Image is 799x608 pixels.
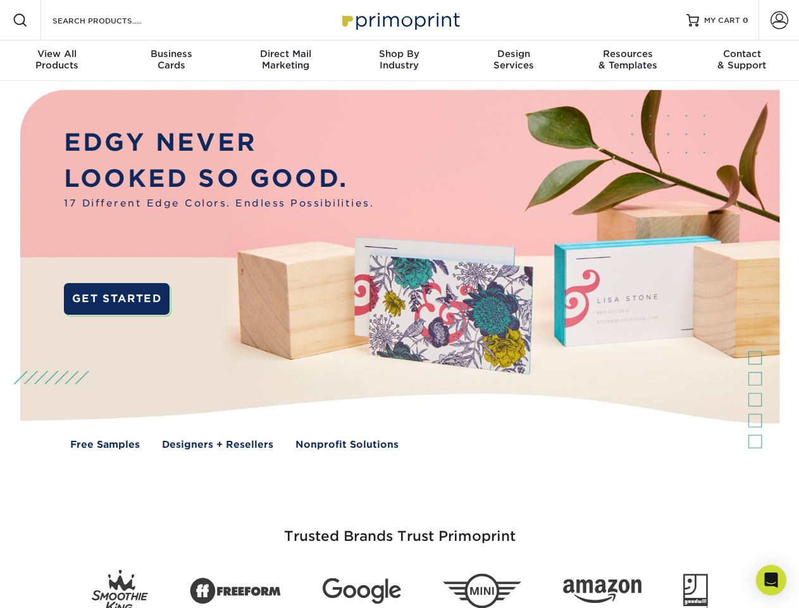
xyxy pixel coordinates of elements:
img: Primoprint [337,6,463,34]
a: Nonprofit Solutions [295,438,399,452]
a: Free Samples [70,438,140,452]
span: 17 Different Edge Colors. Endless Possibilities. [64,196,374,211]
a: BusinessCards [114,41,228,81]
div: Industry [342,48,456,71]
a: Direct MailMarketing [228,41,342,81]
p: EDGY NEVER [64,125,374,161]
span: Resources [571,48,684,60]
div: Open Intercom Messenger [756,565,786,595]
input: SEARCH PRODUCTS..... [51,13,175,28]
a: GET STARTED [64,283,170,315]
div: Services [457,48,571,71]
span: Shop By [342,48,456,60]
img: Google [323,578,401,604]
span: Direct Mail [228,48,342,60]
span: MY CART [704,15,740,26]
a: Resources& Templates [571,41,684,81]
img: Goodwill [683,574,708,608]
span: 0 [743,16,748,25]
div: & Support [685,48,799,71]
a: Designers + Resellers [162,438,273,452]
a: DesignServices [457,41,571,81]
h3: Trusted Brands Trust Primoprint [30,498,770,560]
span: Contact [685,48,799,60]
div: Cards [114,48,228,71]
span: Design [457,48,571,60]
div: & Templates [571,48,684,71]
img: Amazon [563,579,641,604]
iframe: Google Customer Reviews [3,569,108,604]
p: LOOKED SO GOOD. [64,161,374,197]
div: Marketing [228,48,342,71]
a: Shop ByIndustry [342,41,456,81]
span: Business [114,48,228,60]
a: Contact& Support [685,41,799,81]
